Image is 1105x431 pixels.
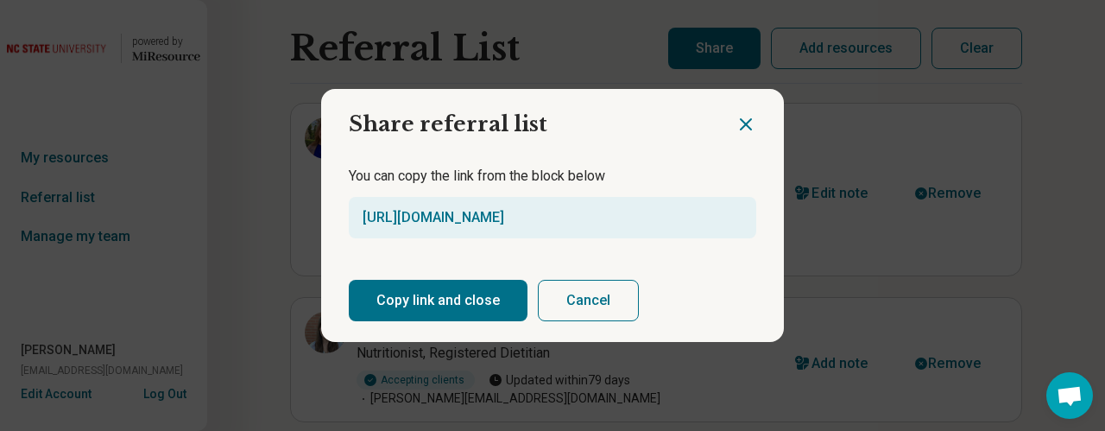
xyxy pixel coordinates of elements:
h2: Share referral list [321,89,736,146]
button: Copy link and close [349,280,527,321]
a: [URL][DOMAIN_NAME] [363,209,504,225]
button: Close dialog [736,114,756,135]
button: Cancel [538,280,639,321]
p: You can copy the link from the block below [349,166,756,187]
